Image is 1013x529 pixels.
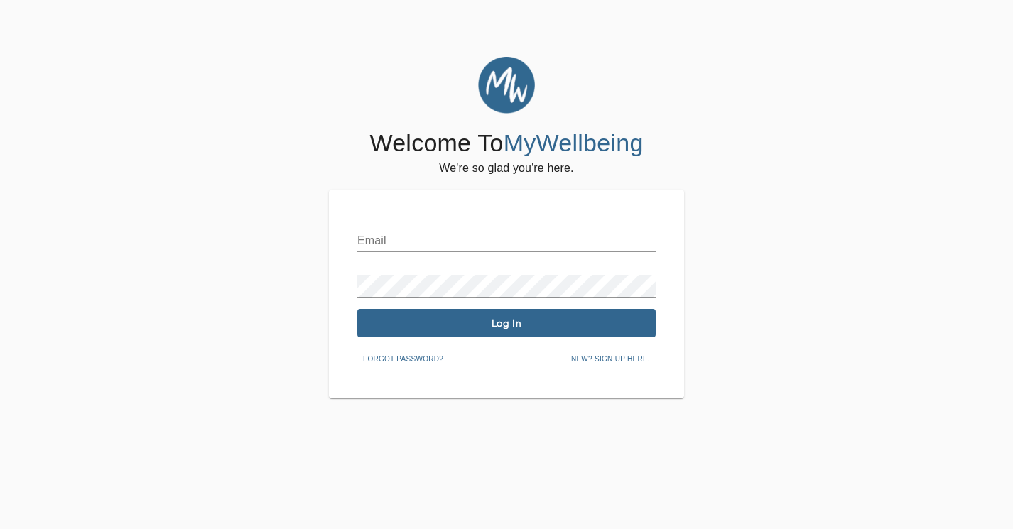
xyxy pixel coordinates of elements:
button: Forgot password? [357,349,449,370]
span: Forgot password? [363,353,443,366]
span: MyWellbeing [504,129,644,156]
h4: Welcome To [369,129,643,158]
span: New? Sign up here. [571,353,650,366]
button: New? Sign up here. [565,349,656,370]
img: MyWellbeing [478,57,535,114]
span: Log In [363,317,650,330]
h6: We're so glad you're here. [439,158,573,178]
a: Forgot password? [357,352,449,364]
button: Log In [357,309,656,337]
